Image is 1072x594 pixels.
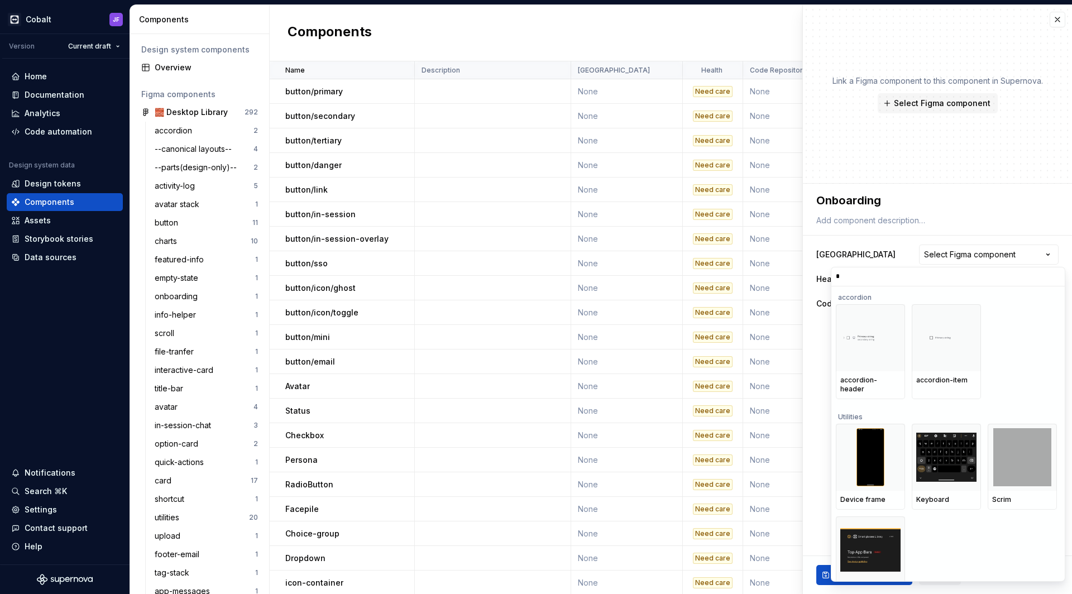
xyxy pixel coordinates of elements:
[840,495,901,504] div: Device frame
[836,406,1057,424] div: Utilities
[840,376,901,394] div: accordion-header
[916,376,977,385] div: accordion-item
[916,495,977,504] div: Keyboard
[992,495,1052,504] div: Scrim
